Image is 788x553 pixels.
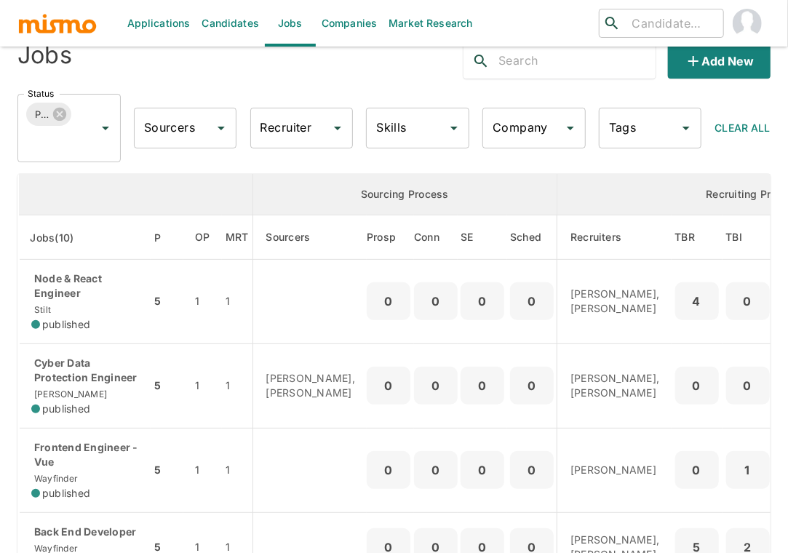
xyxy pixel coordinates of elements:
[17,41,72,70] h4: Jobs
[420,460,452,480] p: 0
[266,371,356,400] p: [PERSON_NAME], [PERSON_NAME]
[414,215,458,260] th: Connections
[151,428,183,512] td: 5
[516,291,548,311] p: 0
[95,118,116,138] button: Open
[26,106,56,123] span: Published
[31,525,139,539] p: Back End Developer
[458,215,507,260] th: Sent Emails
[560,118,581,138] button: Open
[183,428,222,512] td: 1
[222,343,252,428] td: 1
[222,428,252,512] td: 1
[252,174,557,215] th: Sourcing Process
[516,375,548,396] p: 0
[252,215,367,260] th: Sourcers
[420,375,452,396] p: 0
[723,215,773,260] th: To Be Interviewed
[42,486,90,501] span: published
[516,460,548,480] p: 0
[327,118,348,138] button: Open
[31,304,51,315] span: Stilt
[466,375,498,396] p: 0
[626,13,718,33] input: Candidate search
[444,118,464,138] button: Open
[31,271,139,301] p: Node & React Engineer
[672,215,723,260] th: To Be Reviewed
[28,87,54,100] label: Status
[570,287,660,316] p: [PERSON_NAME], [PERSON_NAME]
[31,229,93,247] span: Jobs(10)
[498,49,656,73] input: Search
[211,118,231,138] button: Open
[222,260,252,344] td: 1
[151,215,183,260] th: Priority
[557,215,672,260] th: Recruiters
[732,375,764,396] p: 0
[183,260,222,344] td: 1
[31,389,107,399] span: [PERSON_NAME]
[507,215,557,260] th: Sched
[367,215,414,260] th: Prospects
[31,473,78,484] span: Wayfinder
[681,291,713,311] p: 4
[26,103,71,126] div: Published
[42,402,90,416] span: published
[732,291,764,311] p: 0
[31,356,139,385] p: Cyber Data Protection Engineer
[222,215,252,260] th: Market Research Total
[715,122,771,134] span: Clear All
[31,440,139,469] p: Frontend Engineer - Vue
[420,291,452,311] p: 0
[681,375,713,396] p: 0
[570,463,660,477] p: [PERSON_NAME]
[42,317,90,332] span: published
[17,12,97,34] img: logo
[676,118,696,138] button: Open
[151,260,183,344] td: 5
[733,9,762,38] img: Carmen Vilachá
[183,215,222,260] th: Open Positions
[154,229,180,247] span: P
[463,44,498,79] button: search
[373,460,405,480] p: 0
[373,375,405,396] p: 0
[732,460,764,480] p: 1
[668,44,771,79] button: Add new
[373,291,405,311] p: 0
[466,460,498,480] p: 0
[183,343,222,428] td: 1
[151,343,183,428] td: 5
[466,291,498,311] p: 0
[681,460,713,480] p: 0
[570,371,660,400] p: [PERSON_NAME], [PERSON_NAME]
